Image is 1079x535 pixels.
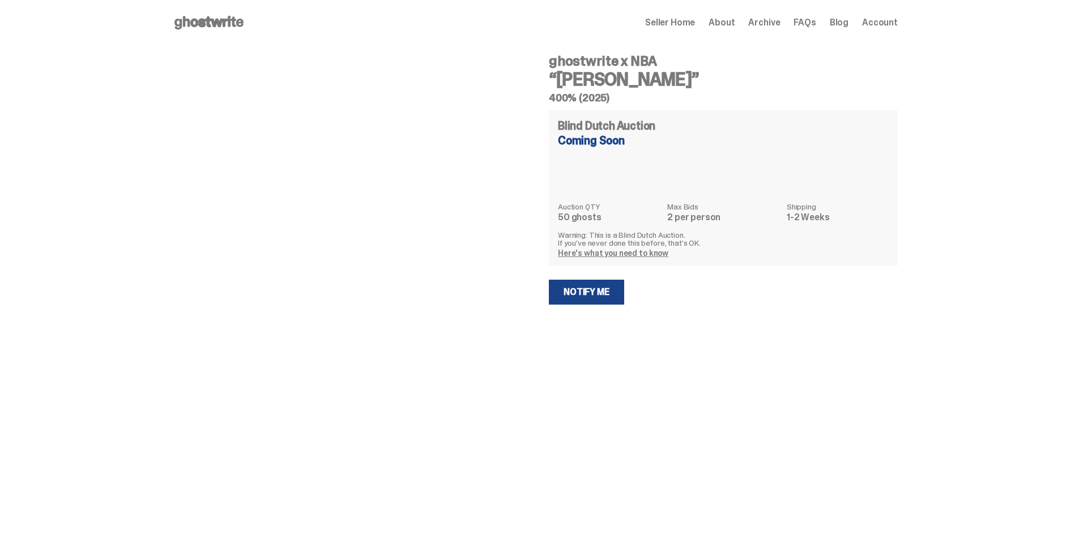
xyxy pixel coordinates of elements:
[558,135,889,146] div: Coming Soon
[667,213,780,222] dd: 2 per person
[787,213,889,222] dd: 1-2 Weeks
[549,54,898,68] h4: ghostwrite x NBA
[558,120,655,131] h4: Blind Dutch Auction
[549,280,624,305] a: Notify Me
[830,18,848,27] a: Blog
[549,70,898,88] h3: “[PERSON_NAME]”
[787,203,889,211] dt: Shipping
[748,18,780,27] a: Archive
[862,18,898,27] a: Account
[558,203,660,211] dt: Auction QTY
[558,213,660,222] dd: 50 ghosts
[667,203,780,211] dt: Max Bids
[709,18,735,27] a: About
[558,231,889,247] p: Warning: This is a Blind Dutch Auction. If you’ve never done this before, that’s OK.
[549,93,898,103] h5: 400% (2025)
[794,18,816,27] a: FAQs
[558,248,668,258] a: Here's what you need to know
[645,18,695,27] a: Seller Home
